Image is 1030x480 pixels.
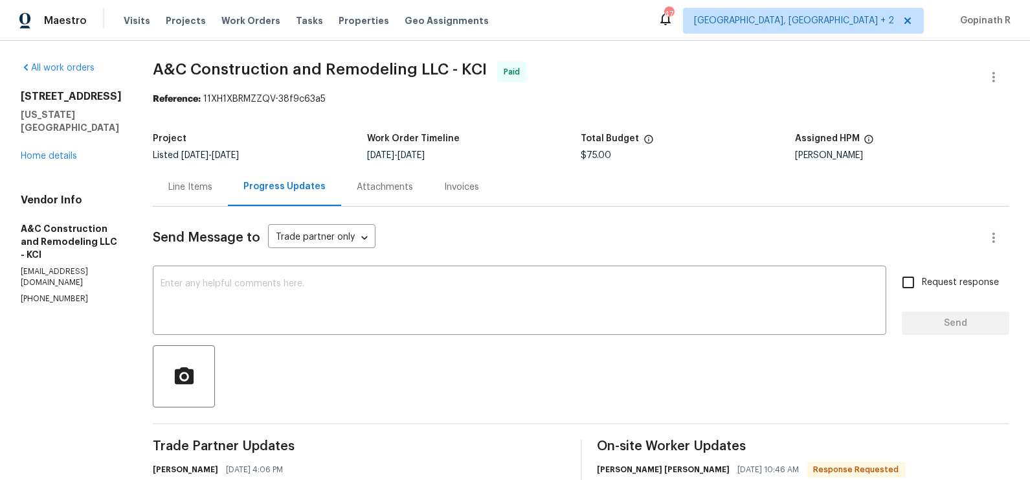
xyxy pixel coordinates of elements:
a: All work orders [21,63,95,73]
span: [DATE] [212,151,239,160]
span: Projects [166,14,206,27]
span: [DATE] [181,151,208,160]
span: Listed [153,151,239,160]
span: A&C Construction and Remodeling LLC - KCI [153,62,487,77]
p: [EMAIL_ADDRESS][DOMAIN_NAME] [21,266,122,288]
p: [PHONE_NUMBER] [21,293,122,304]
span: [DATE] 4:06 PM [226,463,283,476]
span: On-site Worker Updates [598,440,1010,453]
span: Maestro [44,14,87,27]
span: Work Orders [221,14,280,27]
span: The hpm assigned to this work order. [864,134,874,151]
span: - [181,151,239,160]
span: Send Message to [153,231,260,244]
div: Progress Updates [243,180,326,193]
span: Visits [124,14,150,27]
a: Home details [21,152,77,161]
span: Properties [339,14,389,27]
span: Request response [922,276,999,290]
div: [PERSON_NAME] [795,151,1009,160]
div: Line Items [168,181,212,194]
span: Gopinath R [955,14,1011,27]
div: Attachments [357,181,413,194]
h4: Vendor Info [21,194,122,207]
span: The total cost of line items that have been proposed by Opendoor. This sum includes line items th... [644,134,654,151]
span: Paid [504,65,525,78]
div: Trade partner only [268,227,375,249]
h5: Assigned HPM [795,134,860,143]
span: [DATE] 10:46 AM [738,463,800,476]
span: $75.00 [581,151,612,160]
span: Response Requested [809,463,904,476]
span: - [367,151,425,160]
b: Reference: [153,95,201,104]
div: Invoices [444,181,479,194]
span: [GEOGRAPHIC_DATA], [GEOGRAPHIC_DATA] + 2 [694,14,894,27]
span: [DATE] [397,151,425,160]
h5: Work Order Timeline [367,134,460,143]
h5: [US_STATE][GEOGRAPHIC_DATA] [21,108,122,134]
span: Tasks [296,16,323,25]
h2: [STREET_ADDRESS] [21,90,122,103]
span: Trade Partner Updates [153,440,565,453]
h6: [PERSON_NAME] [PERSON_NAME] [598,463,730,476]
h5: A&C Construction and Remodeling LLC - KCI [21,222,122,261]
h5: Project [153,134,186,143]
span: [DATE] [367,151,394,160]
h5: Total Budget [581,134,640,143]
div: 11XH1XBRMZZQV-38f9c63a5 [153,93,1009,106]
div: 47 [664,8,673,21]
h6: [PERSON_NAME] [153,463,218,476]
span: Geo Assignments [405,14,489,27]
